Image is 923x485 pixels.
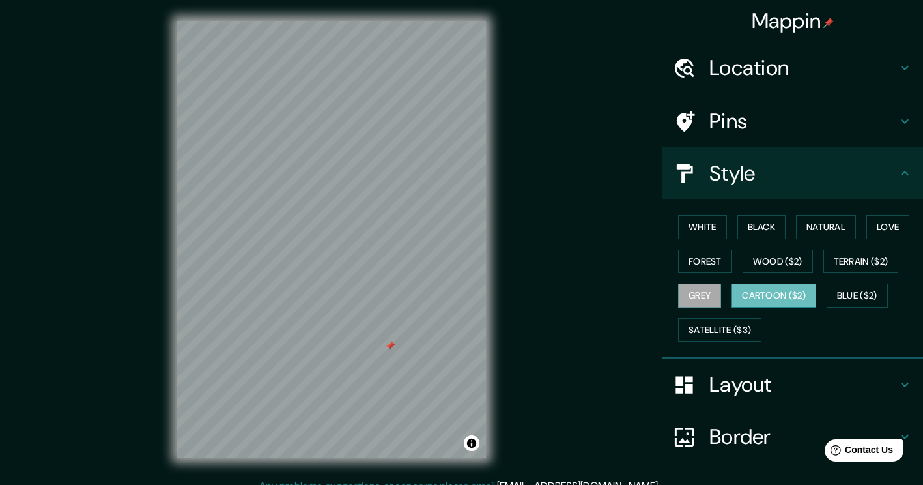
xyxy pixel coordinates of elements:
div: Border [662,411,923,463]
h4: Border [709,424,897,450]
h4: Layout [709,372,897,398]
button: Blue ($2) [827,284,888,308]
button: Grey [678,284,721,308]
iframe: Help widget launcher [807,434,909,471]
div: Layout [662,359,923,411]
button: Satellite ($3) [678,318,761,342]
h4: Style [709,160,897,186]
h4: Pins [709,108,897,134]
img: pin-icon.png [823,18,834,28]
button: Cartoon ($2) [731,284,816,308]
div: Location [662,42,923,94]
div: Pins [662,95,923,147]
h4: Mappin [752,8,834,34]
button: Forest [678,250,732,274]
button: Terrain ($2) [823,250,899,274]
div: Style [662,147,923,199]
button: Wood ($2) [743,250,813,274]
h4: Location [709,55,897,81]
button: Love [866,215,909,239]
button: Black [737,215,786,239]
button: Natural [796,215,856,239]
button: Toggle attribution [464,435,479,451]
canvas: Map [177,21,486,458]
button: White [678,215,727,239]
